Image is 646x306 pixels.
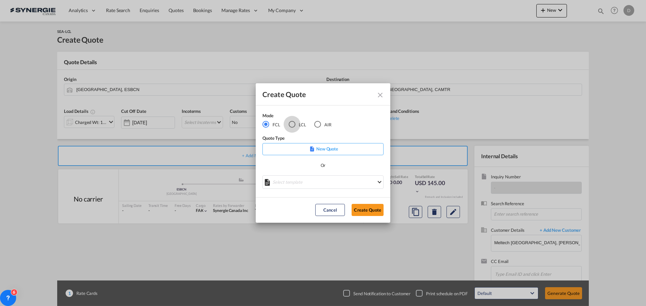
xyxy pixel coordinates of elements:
[262,121,280,128] md-radio-button: FCL
[314,121,331,128] md-radio-button: AIR
[373,88,386,100] button: Close dialog
[352,204,384,216] button: Create Quote
[262,143,384,155] div: New Quote
[265,145,381,152] p: New Quote
[262,175,384,189] md-select: Select template
[289,121,306,128] md-radio-button: LCL
[262,90,371,98] div: Create Quote
[256,83,390,223] md-dialog: Create QuoteModeFCL LCLAIR ...
[376,91,384,99] md-icon: Close dialog
[321,162,326,169] div: Or
[315,204,345,216] button: Cancel
[262,135,384,143] div: Quote Type
[262,112,340,121] div: Mode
